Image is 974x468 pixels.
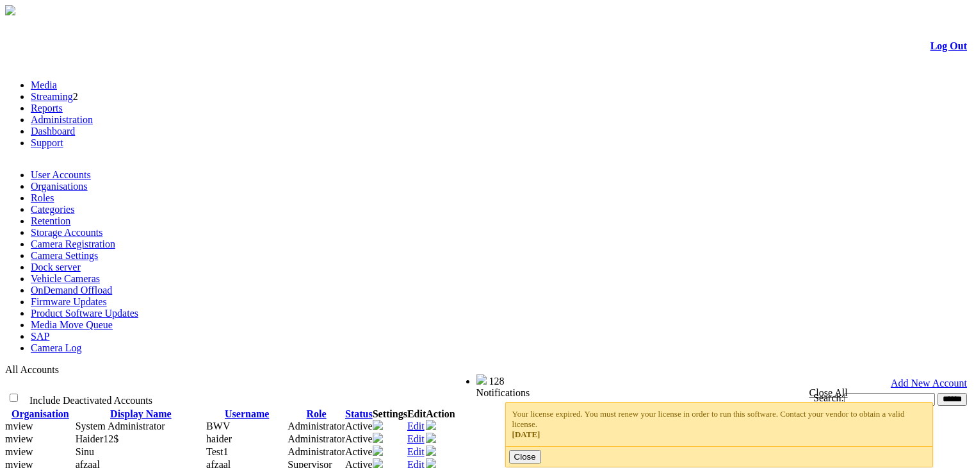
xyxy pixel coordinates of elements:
a: Camera Registration [31,238,115,249]
a: Media Move Queue [31,319,113,330]
div: Your license expired. You must renew your license in order to run this software. Contact your ven... [512,409,927,440]
span: Contact Method: SMS and Email [76,433,119,444]
a: Storage Accounts [31,227,102,238]
span: Include Deactivated Accounts [29,395,152,406]
a: Retention [31,215,70,226]
a: Log Out [930,40,967,51]
span: Welcome, System Administrator (Administrator) [288,375,451,385]
button: Close [509,450,541,464]
span: [DATE] [512,430,540,439]
a: Username [225,408,269,419]
span: BWV [206,421,230,431]
div: Notifications [476,387,942,399]
span: mview [5,421,33,431]
img: arrow-3.png [5,5,15,15]
a: Vehicle Cameras [31,273,100,284]
a: Reports [31,103,63,113]
span: haider [206,433,232,444]
a: Organisations [31,181,88,192]
span: Contact Method: SMS and Email [76,446,94,457]
a: Media [31,79,57,90]
span: mview [5,433,33,444]
a: Firmware Updates [31,296,107,307]
a: SAP [31,331,49,342]
span: All Accounts [5,364,59,375]
a: Close All [809,387,848,398]
a: Administration [31,114,93,125]
img: bell25.png [476,374,487,385]
span: Test1 [206,446,228,457]
a: Camera Settings [31,250,98,261]
a: Organisation [12,408,69,419]
span: mview [5,446,33,457]
a: Display Name [110,408,172,419]
span: Contact Method: None [76,421,165,431]
a: Support [31,137,63,148]
a: Camera Log [31,342,82,353]
span: 128 [489,376,505,387]
a: Streaming [31,91,73,102]
a: Categories [31,204,74,215]
a: Product Software Updates [31,308,138,319]
span: 2 [73,91,78,102]
a: Dock server [31,262,81,272]
a: User Accounts [31,169,91,180]
a: Dashboard [31,126,75,137]
a: OnDemand Offload [31,285,112,296]
a: Roles [31,192,54,203]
